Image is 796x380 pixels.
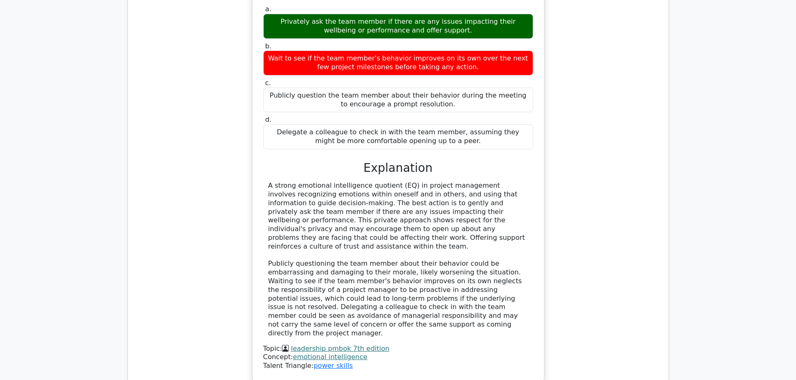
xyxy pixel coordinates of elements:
[263,345,533,353] div: Topic:
[293,353,367,361] a: emotional intelligence
[268,161,528,175] h3: Explanation
[265,42,272,50] span: b.
[263,124,533,149] div: Delegate a colleague to check in with the team member, assuming they might be more comfortable op...
[291,345,389,352] a: leadership pmbok 7th edition
[268,181,528,337] div: A strong emotional intelligence quotient (EQ) in project management involves recognizing emotions...
[265,5,272,13] span: a.
[263,345,533,370] div: Talent Triangle:
[263,88,533,113] div: Publicly question the team member about their behavior during the meeting to encourage a prompt r...
[263,353,533,362] div: Concept:
[313,362,353,370] a: power skills
[265,79,271,87] span: c.
[265,116,272,123] span: d.
[263,14,533,39] div: Privately ask the team member if there are any issues impacting their wellbeing or performance an...
[263,50,533,75] div: Wait to see if the team member's behavior improves on its own over the next few project milestone...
